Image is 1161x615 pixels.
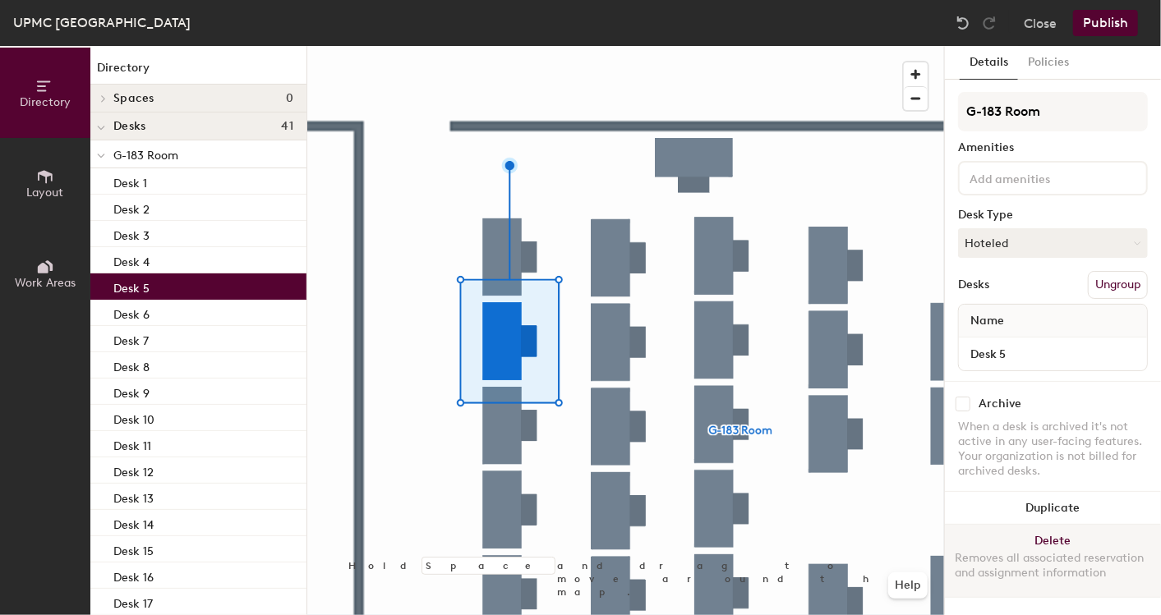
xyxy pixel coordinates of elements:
[113,566,154,585] p: Desk 16
[113,539,154,558] p: Desk 15
[958,228,1148,258] button: Hoteled
[90,59,306,85] h1: Directory
[113,408,154,427] p: Desk 10
[286,92,293,105] span: 0
[113,487,154,506] p: Desk 13
[281,120,293,133] span: 41
[113,172,147,190] p: Desk 1
[955,15,971,31] img: Undo
[27,186,64,200] span: Layout
[113,224,150,243] p: Desk 3
[113,592,153,611] p: Desk 17
[962,342,1144,365] input: Unnamed desk
[113,461,154,480] p: Desk 12
[113,356,150,374] p: Desk 8
[958,209,1148,222] div: Desk Type
[958,420,1148,479] div: When a desk is archived it's not active in any user-facing features. Your organization is not bil...
[20,95,71,109] span: Directory
[945,492,1161,525] button: Duplicate
[13,12,191,33] div: UPMC [GEOGRAPHIC_DATA]
[945,525,1161,597] button: DeleteRemoves all associated reservation and assignment information
[1073,10,1138,36] button: Publish
[113,277,150,296] p: Desk 5
[958,141,1148,154] div: Amenities
[113,382,150,401] p: Desk 9
[1024,10,1057,36] button: Close
[955,551,1151,581] div: Removes all associated reservation and assignment information
[113,92,154,105] span: Spaces
[888,572,928,599] button: Help
[962,306,1012,336] span: Name
[113,329,149,348] p: Desk 7
[958,278,989,291] div: Desks
[981,15,997,31] img: Redo
[15,276,76,290] span: Work Areas
[113,303,150,322] p: Desk 6
[1018,46,1079,80] button: Policies
[979,397,1021,411] div: Archive
[1088,271,1148,299] button: Ungroup
[113,434,151,453] p: Desk 11
[113,149,178,163] span: G-183 Room
[113,198,150,217] p: Desk 2
[113,120,145,133] span: Desks
[113,250,150,269] p: Desk 4
[960,46,1018,80] button: Details
[113,513,154,532] p: Desk 14
[966,168,1114,187] input: Add amenities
